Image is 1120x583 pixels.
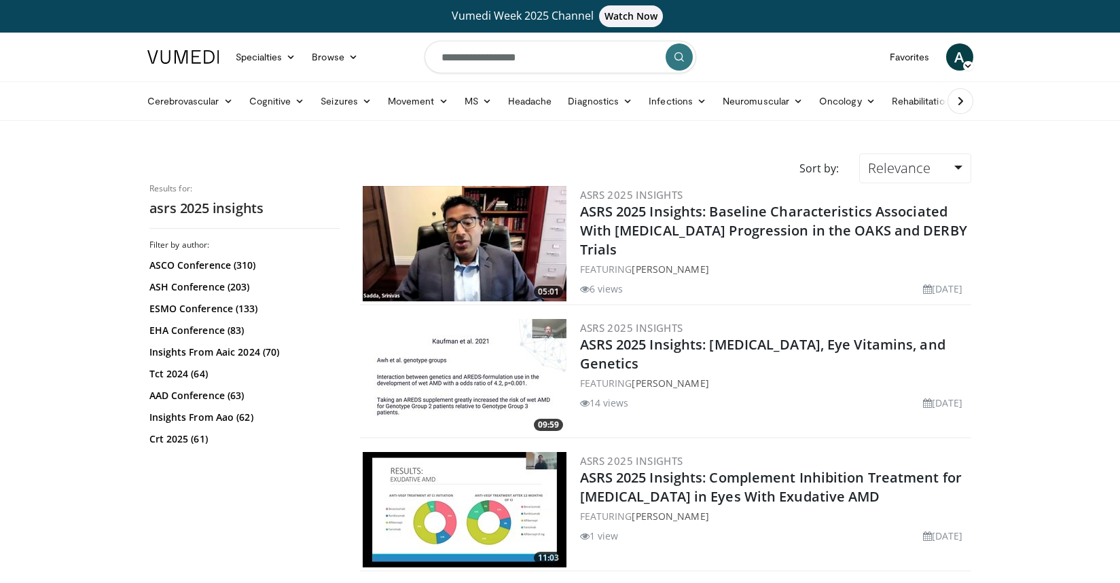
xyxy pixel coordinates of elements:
[149,389,336,402] a: AAD Conference (63)
[363,186,566,301] img: 0659a649-206e-43c0-a1ea-23bf0fe9f22b.300x170_q85_crop-smart_upscale.jpg
[149,432,336,446] a: Crt 2025 (61)
[363,319,566,434] img: eacf7c00-ea79-4b7a-8ed7-18a6db32e959.300x170_q85_crop-smart_upscale.jpg
[456,88,500,115] a: MS
[580,321,683,335] a: ASRS 2025 Insights
[149,240,340,250] h3: Filter by author:
[424,41,696,73] input: Search topics, interventions
[859,153,971,183] a: Relevance
[632,377,708,390] a: [PERSON_NAME]
[363,186,566,301] a: 05:01
[534,419,563,431] span: 09:59
[580,202,967,259] a: ASRS 2025 Insights: Baseline Characteristics Associated With [MEDICAL_DATA] Progression in the OA...
[149,411,336,424] a: Insights From Aao (62)
[580,262,969,276] div: FEATURING
[715,88,811,115] a: Neuromuscular
[632,263,708,276] a: [PERSON_NAME]
[580,396,629,410] li: 14 views
[580,509,969,523] div: FEATURING
[363,452,566,567] a: 11:03
[363,452,566,567] img: f40c1809-5708-4bd7-a6f1-be3dd117f63c.300x170_q85_crop-smart_upscale.jpg
[923,396,963,410] li: [DATE]
[580,282,624,296] li: 6 views
[923,282,963,296] li: [DATE]
[923,529,963,543] li: [DATE]
[882,43,938,71] a: Favorites
[139,88,241,115] a: Cerebrovascular
[811,88,884,115] a: Oncology
[500,88,560,115] a: Headache
[580,188,683,202] a: ASRS 2025 Insights
[149,200,340,217] h2: asrs 2025 insights
[946,43,973,71] a: A
[149,259,336,272] a: ASCO Conference (310)
[632,510,708,523] a: [PERSON_NAME]
[789,153,849,183] div: Sort by:
[868,159,931,177] span: Relevance
[149,280,336,294] a: ASH Conference (203)
[147,50,219,64] img: VuMedi Logo
[884,88,958,115] a: Rehabilitation
[580,376,969,390] div: FEATURING
[580,529,619,543] li: 1 view
[640,88,715,115] a: Infections
[312,88,380,115] a: Seizures
[149,367,336,381] a: Tct 2024 (64)
[452,8,669,23] span: Vumedi Week 2025 Channel
[599,5,664,27] span: Watch Now
[380,88,456,115] a: Movement
[304,43,366,71] a: Browse
[534,552,563,564] span: 11:03
[560,88,640,115] a: Diagnostics
[149,302,336,316] a: ESMO Conference (133)
[149,324,336,337] a: EHA Conference (83)
[149,183,340,194] p: Results for:
[228,43,304,71] a: Specialties
[580,335,945,373] a: ASRS 2025 Insights: [MEDICAL_DATA], Eye Vitamins, and Genetics
[241,88,313,115] a: Cognitive
[149,345,336,359] a: Insights From Aaic 2024 (70)
[580,454,683,468] a: ASRS 2025 Insights
[363,319,566,434] a: 09:59
[534,286,563,298] span: 05:01
[149,5,971,27] a: Vumedi Week 2025 ChannelWatch Now
[580,468,962,506] a: ASRS 2025 Insights: Complement Inhibition Treatment for [MEDICAL_DATA] in Eyes With Exudative AMD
